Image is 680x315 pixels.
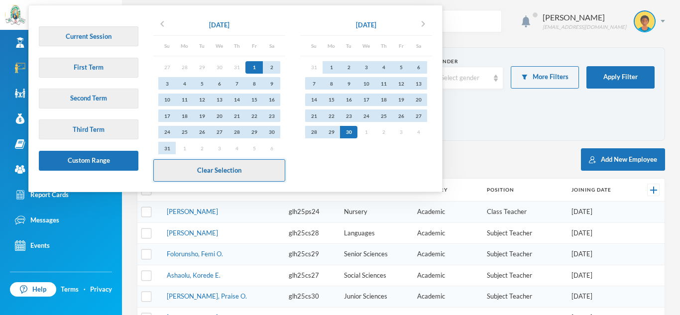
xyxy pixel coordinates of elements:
td: [DATE] [567,286,634,308]
div: · [84,285,86,295]
div: 22 [323,109,340,122]
td: Academic [412,286,482,308]
td: [DATE] [567,202,634,223]
td: glh25cs28 [284,222,339,244]
button: Third Term [39,119,138,139]
div: 9 [340,77,357,90]
button: Clear Selection [153,159,285,182]
div: 24 [357,109,375,122]
button: Second Term [39,89,138,108]
td: [DATE] [567,222,634,244]
a: Folorunsho, Femi O. [167,250,223,258]
div: Sa [263,41,280,51]
div: 7 [228,77,245,90]
th: Position [482,179,567,202]
div: 3 [357,61,375,74]
td: glh25cs30 [284,286,339,308]
div: 19 [392,94,410,106]
i: chevron_left [156,18,168,30]
i: chevron_right [417,18,429,30]
div: 8 [323,77,340,90]
div: 30 [340,126,357,138]
div: [PERSON_NAME] [543,11,626,23]
div: 6 [410,61,427,74]
td: [DATE] [567,244,634,265]
td: Subject Teacher [482,244,567,265]
div: 31 [158,142,176,154]
div: 17 [158,109,176,122]
div: Gender [435,58,503,65]
div: Sa [410,41,427,51]
div: 13 [211,94,228,106]
div: 30 [263,126,280,138]
td: Subject Teacher [482,265,567,286]
div: 12 [193,94,211,106]
a: Privacy [90,285,112,295]
td: Academic [412,222,482,244]
div: We [211,41,228,51]
button: chevron_left [153,17,171,33]
div: 3 [158,77,176,90]
td: [DATE] [567,265,634,286]
td: glh25ps24 [284,202,339,223]
button: Add New Employee [581,148,665,171]
div: 11 [176,94,193,106]
div: 22 [245,109,263,122]
div: 10 [357,77,375,90]
div: 10 [158,94,176,106]
div: 16 [340,94,357,106]
td: Junior Sciences [339,286,412,308]
div: 5 [392,61,410,74]
div: 25 [375,109,392,122]
div: Fr [392,41,410,51]
div: 28 [305,126,323,138]
div: 18 [375,94,392,106]
div: 2 [263,61,280,74]
div: [DATE] [356,20,376,30]
img: STUDENT [635,11,655,31]
div: 29 [245,126,263,138]
div: 26 [193,126,211,138]
img: + [650,187,657,194]
button: Apply Filter [586,66,655,89]
div: 4 [375,61,392,74]
td: glh25cs27 [284,265,339,286]
div: 14 [228,94,245,106]
div: Th [228,41,245,51]
th: Joining Date [567,179,634,202]
div: We [357,41,375,51]
td: Academic [412,265,482,286]
div: 15 [245,94,263,106]
div: 1 [245,61,263,74]
div: [DATE] [209,20,229,30]
div: Su [158,41,176,51]
button: First Term [39,58,138,78]
div: 16 [263,94,280,106]
a: Ashaolu, Korede E. [167,271,221,279]
td: Class Teacher [482,202,567,223]
div: Messages [15,215,59,225]
div: 1 [323,61,340,74]
div: [EMAIL_ADDRESS][DOMAIN_NAME] [543,23,626,31]
div: 23 [263,109,280,122]
div: 8 [245,77,263,90]
div: Mo [176,41,193,51]
a: [PERSON_NAME], Praise O. [167,292,247,300]
div: 25 [176,126,193,138]
div: 20 [410,94,427,106]
div: 19 [193,109,211,122]
div: 13 [410,77,427,90]
div: 4 [176,77,193,90]
div: 21 [228,109,245,122]
div: 12 [392,77,410,90]
div: Su [305,41,323,51]
a: [PERSON_NAME] [167,229,218,237]
div: Select gender [441,73,489,83]
div: 17 [357,94,375,106]
td: Subject Teacher [482,222,567,244]
div: Mo [323,41,340,51]
td: Social Sciences [339,265,412,286]
td: Languages [339,222,412,244]
button: chevron_right [414,17,432,33]
div: 2 [340,61,357,74]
